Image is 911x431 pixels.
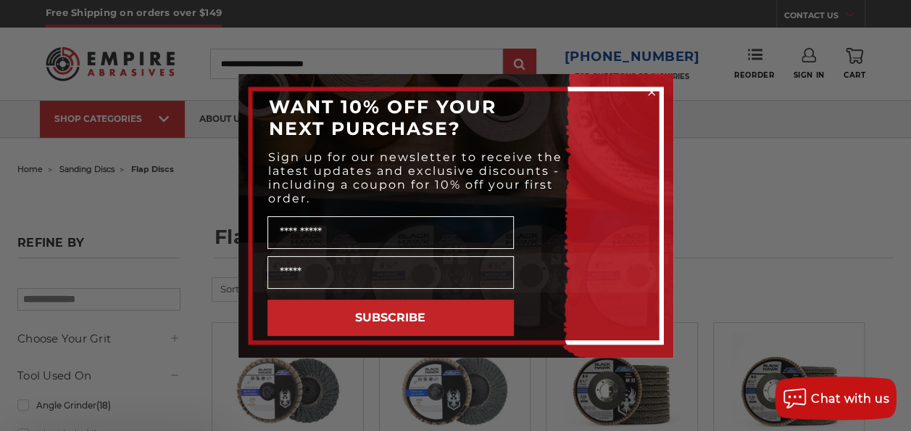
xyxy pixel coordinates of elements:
[644,85,659,99] button: Close dialog
[811,392,889,406] span: Chat with us
[775,377,897,420] button: Chat with us
[267,300,514,336] button: SUBSCRIBE
[268,150,562,205] span: Sign up for our newsletter to receive the latest updates and exclusive discounts - including a co...
[267,256,514,289] input: Email
[269,96,496,139] span: WANT 10% OFF YOUR NEXT PURCHASE?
